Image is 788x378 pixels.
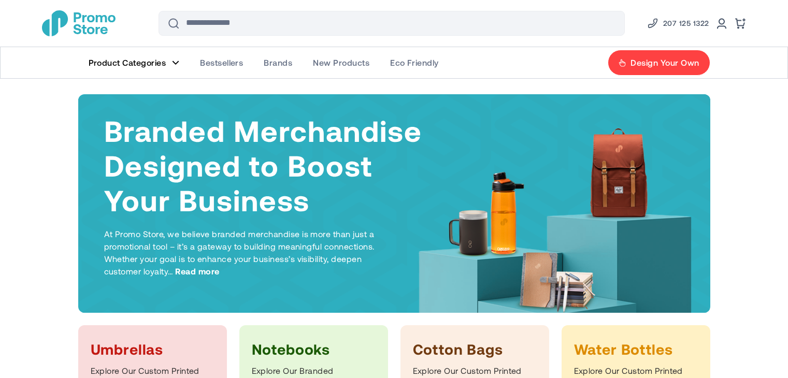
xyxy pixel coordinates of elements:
button: Search [161,11,186,36]
h3: Notebooks [252,340,376,358]
h3: Cotton Bags [413,340,537,358]
span: Design Your Own [631,57,699,68]
span: Read more [175,265,219,278]
a: Phone [647,17,709,30]
span: At Promo Store, we believe branded merchandise is more than just a promotional tool – it’s a gate... [104,229,375,276]
a: Product Categories [78,47,190,78]
span: Brands [264,57,292,68]
a: Design Your Own [608,50,710,76]
h3: Umbrellas [91,340,214,358]
span: New Products [313,57,369,68]
span: 207 125 1322 [663,17,709,30]
span: Bestsellers [200,57,243,68]
a: Bestsellers [190,47,253,78]
img: Promotional Merchandise [42,10,116,36]
span: Eco Friendly [390,57,439,68]
a: Brands [253,47,303,78]
a: New Products [303,47,380,78]
h1: Branded Merchandise Designed to Boost Your Business [104,113,423,217]
a: store logo [42,10,116,36]
img: Products [412,124,702,333]
span: Product Categories [89,57,166,68]
a: Eco Friendly [380,47,449,78]
h3: Water Bottles [574,340,698,358]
